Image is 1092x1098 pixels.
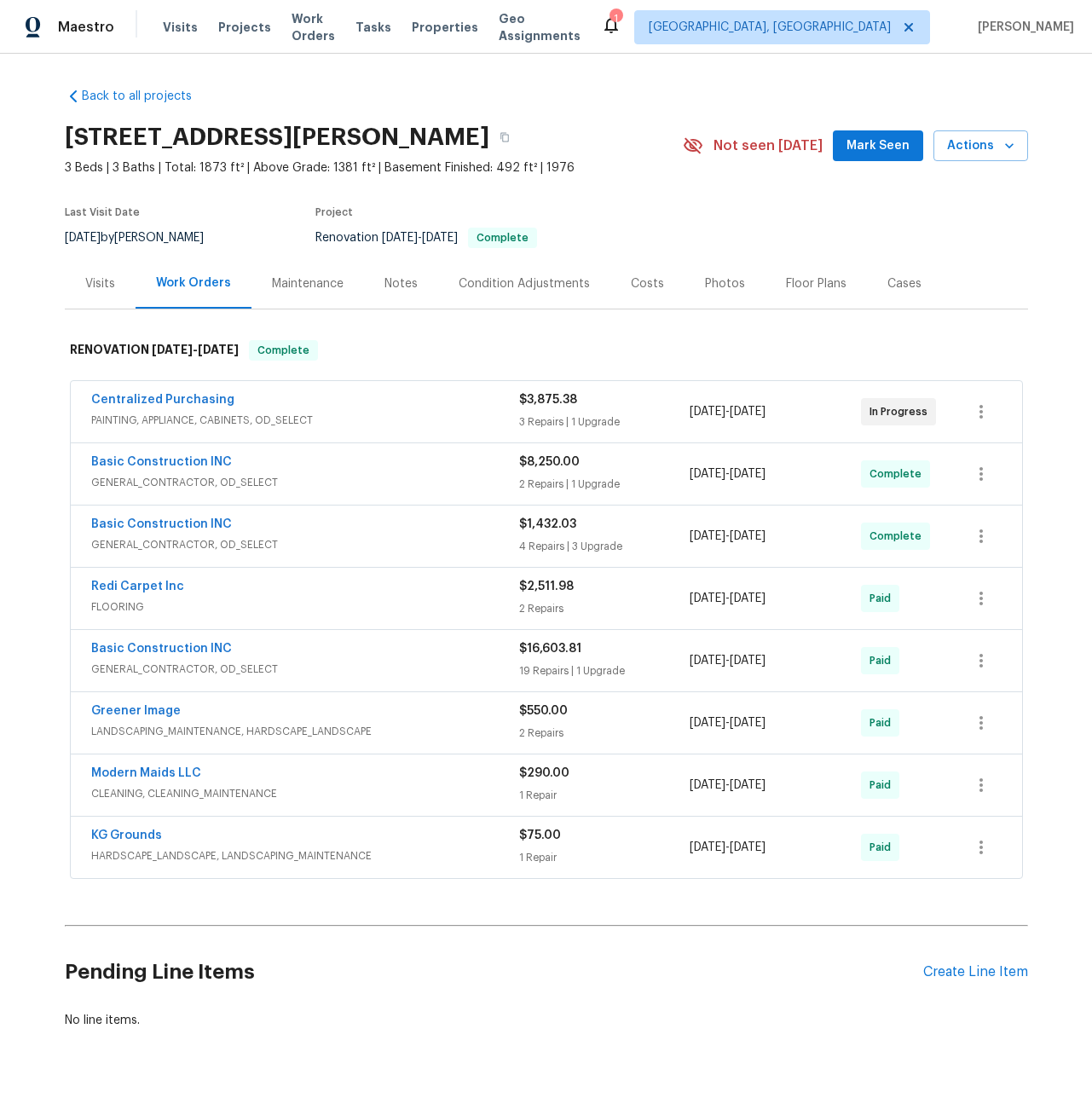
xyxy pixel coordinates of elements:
a: KG Grounds [91,829,162,841]
span: - [690,590,766,607]
span: [GEOGRAPHIC_DATA], [GEOGRAPHIC_DATA] [649,19,891,36]
a: Back to all projects [65,88,228,105]
div: 1 [610,10,621,27]
span: $16,603.81 [519,643,581,655]
span: $550.00 [519,705,568,717]
span: [DATE] [730,841,766,853]
span: $3,875.38 [519,394,577,406]
span: Not seen [DATE] [714,137,823,154]
span: Renovation [315,232,537,244]
span: Complete [870,528,928,545]
span: [DATE] [690,841,725,853]
span: [DATE] [730,530,766,542]
div: Photos [705,275,745,292]
span: - [690,465,766,483]
span: Paid [870,652,898,669]
span: In Progress [870,403,934,420]
span: Geo Assignments [499,10,581,44]
span: - [382,232,458,244]
div: 1 Repair [519,787,690,804]
span: - [690,528,766,545]
div: Notes [384,275,418,292]
span: FLOORING [91,598,519,615]
span: $1,432.03 [519,518,576,530]
span: [DATE] [690,592,725,604]
span: [DATE] [690,717,725,729]
div: 4 Repairs | 3 Upgrade [519,538,690,555]
a: Modern Maids LLC [91,767,201,779]
span: HARDSCAPE_LANDSCAPE, LANDSCAPING_MAINTENANCE [91,847,519,864]
span: Work Orders [292,10,335,44]
a: Centralized Purchasing [91,394,234,406]
span: - [690,839,766,856]
span: GENERAL_CONTRACTOR, OD_SELECT [91,661,519,678]
span: [DATE] [690,406,725,418]
button: Actions [933,130,1028,162]
span: [DATE] [198,344,239,355]
span: Actions [947,136,1014,157]
span: Visits [163,19,198,36]
span: - [690,714,766,731]
span: $75.00 [519,829,561,841]
span: PAINTING, APPLIANCE, CABINETS, OD_SELECT [91,412,519,429]
span: Last Visit Date [65,207,140,217]
span: - [152,344,239,355]
span: GENERAL_CONTRACTOR, OD_SELECT [91,474,519,491]
span: [DATE] [690,779,725,791]
h6: RENOVATION [70,340,239,361]
span: [DATE] [730,406,766,418]
span: [DATE] [690,655,725,667]
span: CLEANING, CLEANING_MAINTENANCE [91,785,519,802]
span: - [690,403,766,420]
span: GENERAL_CONTRACTOR, OD_SELECT [91,536,519,553]
span: - [690,652,766,669]
span: [DATE] [690,530,725,542]
div: Cases [887,275,922,292]
span: $2,511.98 [519,581,574,592]
a: Basic Construction INC [91,643,232,655]
a: Basic Construction INC [91,456,232,468]
span: Mark Seen [846,136,910,157]
span: LANDSCAPING_MAINTENANCE, HARDSCAPE_LANDSCAPE [91,723,519,740]
div: by [PERSON_NAME] [65,228,224,248]
a: Redi Carpet Inc [91,581,184,592]
span: [DATE] [730,655,766,667]
div: Maintenance [272,275,344,292]
span: [DATE] [730,717,766,729]
span: Projects [218,19,271,36]
span: Tasks [355,21,391,33]
a: Greener Image [91,705,181,717]
span: [DATE] [382,232,418,244]
span: Properties [412,19,478,36]
div: Floor Plans [786,275,846,292]
span: Project [315,207,353,217]
span: 3 Beds | 3 Baths | Total: 1873 ft² | Above Grade: 1381 ft² | Basement Finished: 492 ft² | 1976 [65,159,683,176]
div: Create Line Item [923,964,1028,980]
button: Mark Seen [833,130,923,162]
a: Basic Construction INC [91,518,232,530]
button: Copy Address [489,122,520,153]
span: [DATE] [65,232,101,244]
span: Complete [251,342,316,359]
div: Costs [631,275,664,292]
span: Complete [870,465,928,483]
span: Paid [870,839,898,856]
h2: Pending Line Items [65,933,923,1012]
div: 2 Repairs [519,725,690,742]
div: 1 Repair [519,849,690,866]
div: Condition Adjustments [459,275,590,292]
div: No line items. [65,1012,1028,1029]
span: [DATE] [690,468,725,480]
div: 3 Repairs | 1 Upgrade [519,413,690,431]
span: Paid [870,590,898,607]
span: - [690,777,766,794]
div: 19 Repairs | 1 Upgrade [519,662,690,679]
span: $290.00 [519,767,569,779]
div: 2 Repairs [519,600,690,617]
span: [DATE] [730,592,766,604]
h2: [STREET_ADDRESS][PERSON_NAME] [65,129,489,146]
span: $8,250.00 [519,456,580,468]
span: [DATE] [422,232,458,244]
div: RENOVATION [DATE]-[DATE]Complete [65,323,1028,378]
span: Complete [470,233,535,243]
